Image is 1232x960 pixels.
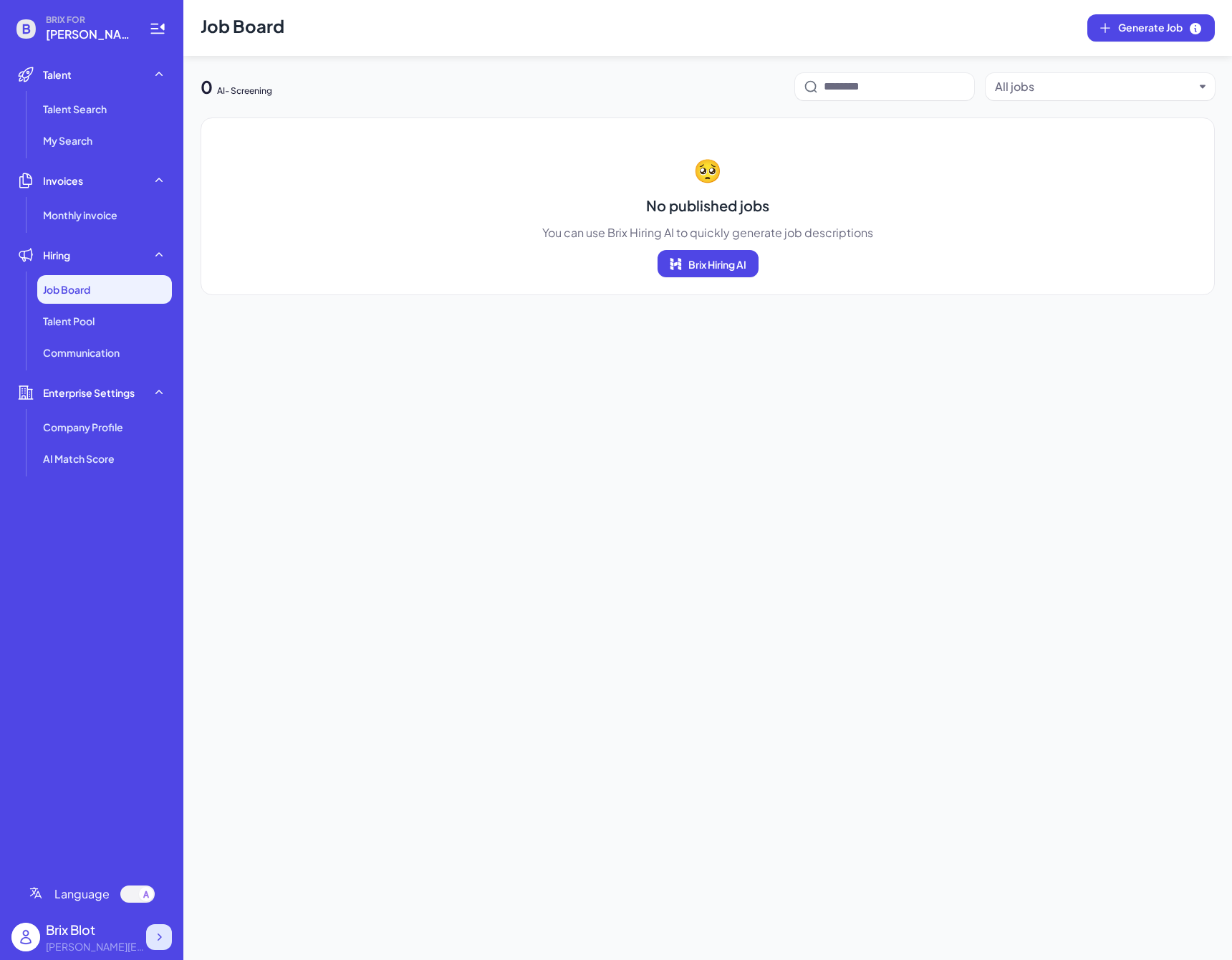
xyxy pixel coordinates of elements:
[201,76,213,97] span: 0
[46,939,146,954] div: blake@joinbrix.com
[1118,20,1203,36] span: Generate Job
[43,208,117,222] span: Monthly invoice
[995,78,1034,95] div: All jobs
[43,67,72,82] span: Talent
[43,314,95,328] span: Talent Pool
[43,173,83,188] span: Invoices
[43,248,70,262] span: Hiring
[54,885,110,903] span: Language
[46,920,146,939] div: Brix Blot
[46,26,132,43] span: blake@joinbrix.com
[43,420,123,434] span: Company Profile
[43,282,90,297] span: Job Board
[1087,14,1215,42] button: Generate Job
[43,102,107,116] span: Talent Search
[46,14,132,26] span: BRIX FOR
[995,78,1194,95] button: All jobs
[43,385,135,400] span: Enterprise Settings
[542,224,873,241] span: You can use Brix Hiring AI to quickly generate job descriptions
[688,258,746,271] span: Brix Hiring AI
[646,196,769,216] span: No published jobs
[43,345,120,360] span: Communication
[11,923,40,951] img: user_logo.png
[658,250,759,277] button: Brix Hiring AI
[217,85,272,96] span: AI- Screening
[43,451,115,466] span: AI Match Score
[43,133,92,148] span: My Search
[693,153,722,187] span: 🥺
